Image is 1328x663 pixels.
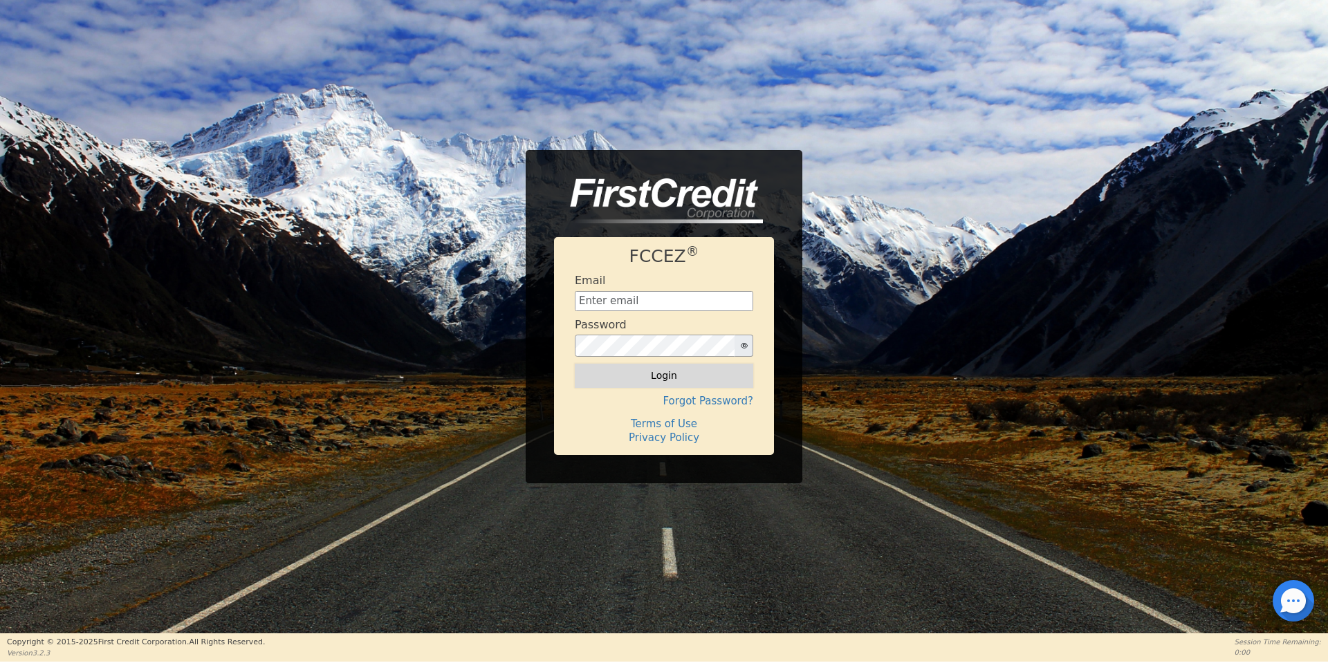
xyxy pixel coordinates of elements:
[575,246,753,267] h1: FCCEZ
[189,637,265,646] span: All Rights Reserved.
[575,431,753,444] h4: Privacy Policy
[575,418,753,430] h4: Terms of Use
[575,364,753,387] button: Login
[575,335,735,357] input: password
[575,395,753,407] h4: Forgot Password?
[575,318,627,331] h4: Password
[575,291,753,312] input: Enter email
[686,244,699,259] sup: ®
[1235,647,1321,657] p: 0:00
[554,178,763,224] img: logo-CMu_cnol.png
[7,648,265,658] p: Version 3.2.3
[575,274,605,287] h4: Email
[7,637,265,648] p: Copyright © 2015- 2025 First Credit Corporation.
[1235,637,1321,647] p: Session Time Remaining:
